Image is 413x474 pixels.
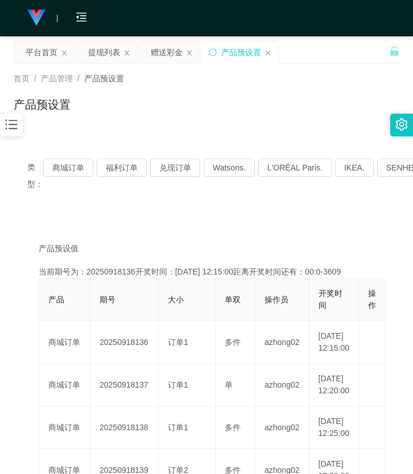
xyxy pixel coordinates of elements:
span: / [77,74,80,83]
td: azhong02 [255,321,309,364]
i: 图标: sync [209,48,217,56]
span: 产品 [48,295,64,304]
td: [DATE] 12:15:00 [309,321,360,364]
i: 图标: close [123,49,130,56]
div: 当前期号为：20250918136开奖时间：[DATE] 12:15:00距离开奖时间还有：00:0-3609 [39,266,374,278]
span: 多件 [225,338,241,347]
button: 福利订单 [97,159,147,177]
td: [DATE] 12:20:00 [309,364,360,406]
span: 操作 [368,289,376,310]
td: 商城订单 [39,321,90,364]
span: 订单1 [168,380,188,389]
span: 订单1 [168,338,188,347]
h1: 产品预设置 [14,96,71,113]
span: 产品预设值 [39,243,79,255]
span: 操作员 [265,295,288,304]
span: 订单1 [168,423,188,432]
span: / [34,74,36,83]
button: 商城订单 [43,159,93,177]
i: 图标: menu-fold [62,1,101,37]
td: azhong02 [255,364,309,406]
i: 图标: close [265,49,271,56]
td: 商城订单 [39,406,90,449]
td: 20250918136 [90,321,159,364]
span: 大小 [168,295,184,304]
span: 单双 [225,295,241,304]
td: azhong02 [255,406,309,449]
td: 20250918137 [90,364,159,406]
td: 商城订单 [39,364,90,406]
span: 多件 [225,423,241,432]
i: 图标: close [61,49,68,56]
i: 图标: unlock [389,46,399,56]
span: 类型： [27,159,43,193]
td: [DATE] 12:25:00 [309,406,360,449]
button: L'ORÉAL Paris. [258,159,332,177]
img: logo.9652507e.png [27,10,46,26]
td: 20250918138 [90,406,159,449]
span: 首页 [14,74,30,83]
div: 产品预设置 [221,41,261,63]
button: Watsons. [204,159,255,177]
i: 图标: close [186,49,193,56]
span: 产品管理 [41,74,73,83]
span: 单 [225,380,233,389]
div: 赠送彩金 [151,41,183,63]
span: 期号 [100,295,115,304]
i: 图标: setting [395,118,408,131]
button: IKEA. [335,159,374,177]
div: 平台首页 [26,41,57,63]
span: 开奖时间 [319,289,342,310]
button: 兑现订单 [150,159,200,177]
span: 产品预设置 [84,74,124,83]
div: 提现列表 [88,41,120,63]
i: 图标: bars [4,117,19,132]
